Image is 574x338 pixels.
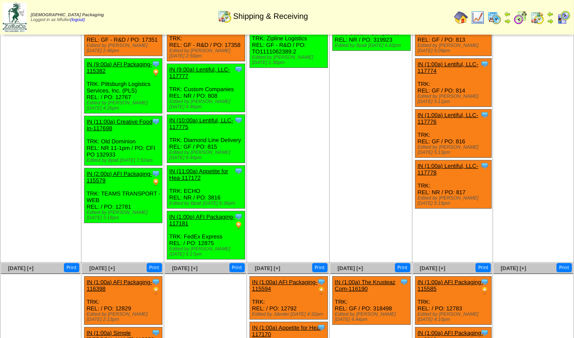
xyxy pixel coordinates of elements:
[335,312,411,322] div: Edited by [PERSON_NAME] [DATE] 4:44pm
[172,265,197,271] a: [DATE] [+]
[151,278,160,286] img: Tooltip
[255,265,280,271] a: [DATE] [+]
[252,279,318,292] a: IN (1:00a) AFI Packaging-115594
[151,169,160,178] img: Tooltip
[317,278,326,286] img: Tooltip
[87,312,162,322] div: Edited by [PERSON_NAME] [DATE] 2:13pm
[547,11,554,18] img: arrowleft.gif
[167,64,245,112] div: TRK: Custom Companies REL: NR / PO: 808
[169,246,245,257] div: Edited by [PERSON_NAME] [DATE] 5:17pm
[167,211,245,260] div: TRK: FedEx Express REL: / PO: 12875
[169,213,235,227] a: IN (1:00p) AFI Packaging-117181
[418,94,491,104] div: Edited by [PERSON_NAME] [DATE] 5:11pm
[415,59,491,107] div: TRK: REL: GF / PO: 814
[400,278,408,286] img: Tooltip
[415,277,491,325] div: TRK: REL: / PO: 12783
[229,263,245,272] button: Print
[480,286,489,295] img: PO
[338,265,363,271] a: [DATE] [+]
[87,171,152,184] a: IN (2:00p) AFI Packaging-115579
[418,43,491,53] div: Edited by [PERSON_NAME] [DATE] 5:09pm
[84,277,162,325] div: TRK: REL: / PO: 12829
[480,161,489,170] img: Tooltip
[167,166,245,209] div: TRK: ECHO REL: NR / PO: 3816
[234,212,243,221] img: Tooltip
[317,286,326,295] img: PO
[87,158,162,163] div: Edited by Bpali [DATE] 7:52am
[169,48,245,59] div: Edited by [PERSON_NAME] [DATE] 2:50pm
[332,277,411,325] div: TRK: REL: GF / PO: 318498
[151,117,160,126] img: Tooltip
[169,168,228,181] a: IN (11:00a) Appetite for Hea-117172
[8,265,33,271] a: [DATE] [+]
[169,117,233,130] a: IN (10:00a) Lentiful, LLC-117775
[501,265,526,271] a: [DATE] [+]
[64,263,79,272] button: Print
[234,167,243,175] img: Tooltip
[84,168,162,223] div: TRK: TEAMS TRANSPORT - WEB REL: / PO: 12781
[480,60,489,68] img: Tooltip
[234,65,243,74] img: Tooltip
[395,263,410,272] button: Print
[250,13,328,68] div: TRK: Zipline Logistics REL: GF - R&D / PO: TO1111062389.2
[415,110,491,158] div: TRK: REL: GF / PO: 816
[252,324,322,338] a: IN (1:00a) Appetite for Hea-117170
[420,265,445,271] a: [DATE] [+]
[151,286,160,295] img: PO
[530,11,544,25] img: calendarinout.gif
[31,13,104,18] span: [DEMOGRAPHIC_DATA] Packaging
[84,59,162,114] div: TRK: Pittsburgh Logistics Services, Inc. (PLS) REL: / PO: 12767
[89,265,115,271] a: [DATE] [+]
[454,11,468,25] img: home.gif
[415,160,491,209] div: TRK: REL: NR / PO: 817
[418,196,491,206] div: Edited by [PERSON_NAME] [DATE] 5:15pm
[504,18,511,25] img: arrowright.gif
[317,323,326,332] img: Tooltip
[514,11,528,25] img: calendarblend.gif
[547,18,554,25] img: arrowright.gif
[70,18,85,22] a: (logout)
[87,43,162,53] div: Edited by [PERSON_NAME] [DATE] 2:46pm
[250,277,328,320] div: TRK: REL: / PO: 12792
[556,263,572,272] button: Print
[418,112,479,125] a: IN (1:00a) Lentiful, LLC-117776
[3,3,27,32] img: zoroco-logo-small.webp
[151,68,160,77] img: PO
[151,328,160,337] img: Tooltip
[504,11,511,18] img: arrowleft.gif
[252,312,328,317] div: Edited by Jdexter [DATE] 4:32pm
[418,279,483,292] a: IN (1:00a) AFI Packaging-115585
[218,9,232,23] img: calendarinout.gif
[151,60,160,68] img: Tooltip
[87,279,152,292] a: IN (1:00a) AFI Packaging-116398
[312,263,327,272] button: Print
[167,115,245,163] div: TRK: Diamond Line Delivery REL: GF / PO: 815
[252,55,328,65] div: Edited by [PERSON_NAME] [DATE] 1:36pm
[234,116,243,125] img: Tooltip
[84,116,162,166] div: TRK: Old Dominion REL: NR 11-1pm / PO: CFI PO 132933
[234,221,243,230] img: PO
[487,11,501,25] img: calendarprod.gif
[418,163,479,176] a: IN (1:00a) Lentiful, LLC-117778
[169,99,245,110] div: Edited by [PERSON_NAME] [DATE] 4:46pm
[418,312,491,322] div: Edited by [PERSON_NAME] [DATE] 4:10pm
[335,43,411,48] div: Edited by Bpali [DATE] 6:42pm
[169,150,245,160] div: Edited by [PERSON_NAME] [DATE] 6:44pm
[233,12,308,21] span: Shipping & Receiving
[475,263,491,272] button: Print
[87,61,152,74] a: IN (9:00a) AFI Packaging-115382
[480,328,489,337] img: Tooltip
[87,100,162,111] div: Edited by [PERSON_NAME] [DATE] 4:26pm
[147,263,162,272] button: Print
[31,13,104,22] span: Logged in as Mfuller
[480,278,489,286] img: Tooltip
[151,178,160,187] img: PO
[418,61,479,74] a: IN (1:00a) Lentiful, LLC-117774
